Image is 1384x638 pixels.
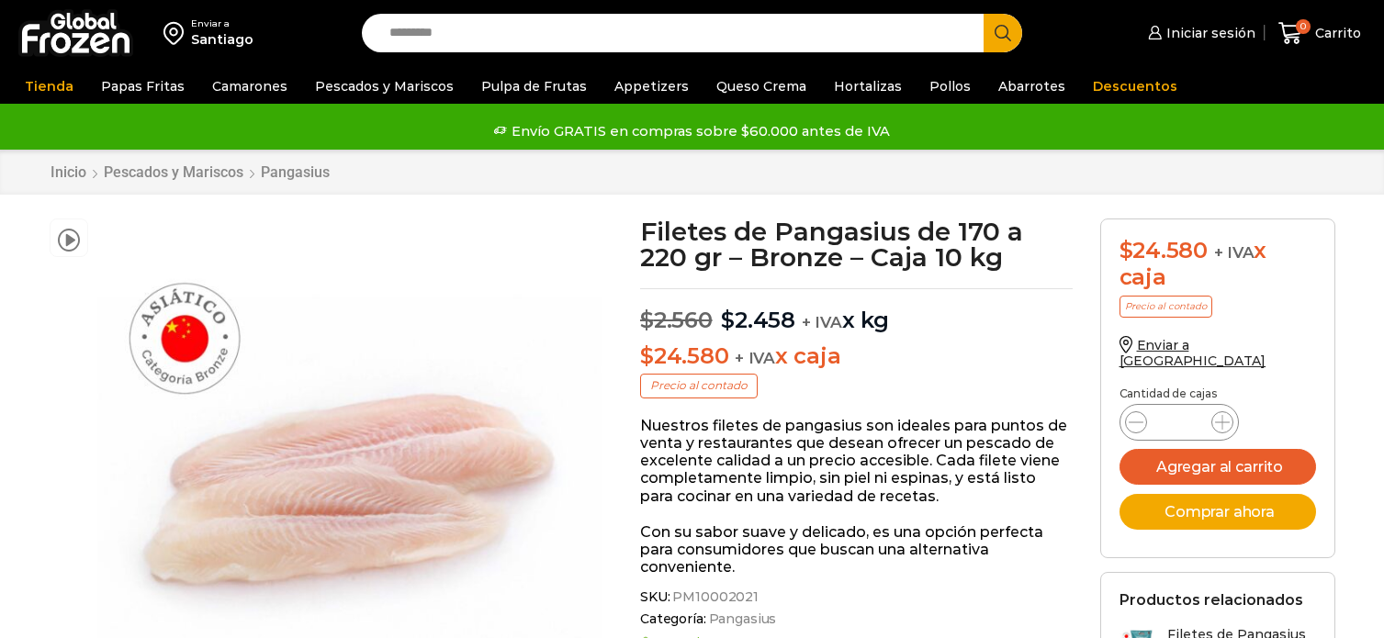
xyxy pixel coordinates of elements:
[707,69,816,104] a: Queso Crema
[721,307,795,333] bdi: 2.458
[1120,296,1212,318] p: Precio al contado
[605,69,698,104] a: Appetizers
[1296,19,1311,34] span: 0
[640,417,1073,505] p: Nuestros filetes de pangasius son ideales para puntos de venta y restaurantes que desean ofrecer ...
[1120,591,1303,609] h2: Productos relacionados
[984,14,1022,52] button: Search button
[92,69,194,104] a: Papas Fritas
[1214,243,1255,262] span: + IVA
[640,589,1073,605] span: SKU:
[640,307,713,333] bdi: 2.560
[1120,387,1316,400] p: Cantidad de cajas
[706,611,777,627] a: Pangasius
[640,288,1073,334] p: x kg
[640,523,1073,576] p: Con su sabor suave y delicado, es una opción perfecta para consumidores que buscan una alternativ...
[920,69,980,104] a: Pollos
[1162,409,1197,435] input: Product quantity
[802,313,842,331] span: + IVA
[1143,15,1255,51] a: Iniciar sesión
[1274,12,1366,55] a: 0 Carrito
[640,611,1073,627] span: Categoría:
[472,69,596,104] a: Pulpa de Frutas
[1120,337,1266,369] a: Enviar a [GEOGRAPHIC_DATA]
[640,307,654,333] span: $
[1162,24,1255,42] span: Iniciar sesión
[191,17,253,30] div: Enviar a
[640,342,728,369] bdi: 24.580
[1120,449,1316,485] button: Agregar al carrito
[640,343,1073,370] p: x caja
[1084,69,1187,104] a: Descuentos
[735,349,775,367] span: + IVA
[989,69,1075,104] a: Abarrotes
[640,374,758,397] p: Precio al contado
[16,69,83,104] a: Tienda
[163,17,191,49] img: address-field-icon.svg
[1120,238,1316,291] div: x caja
[1120,237,1208,263] bdi: 24.580
[50,163,331,181] nav: Breadcrumb
[640,342,654,369] span: $
[1120,494,1316,530] button: Comprar ahora
[669,589,759,605] span: PM10002021
[721,307,735,333] span: $
[203,69,297,104] a: Camarones
[1120,237,1133,263] span: $
[191,30,253,49] div: Santiago
[640,218,1073,270] h1: Filetes de Pangasius de 170 a 220 gr – Bronze – Caja 10 kg
[50,163,87,181] a: Inicio
[260,163,331,181] a: Pangasius
[103,163,244,181] a: Pescados y Mariscos
[1311,24,1361,42] span: Carrito
[825,69,911,104] a: Hortalizas
[306,69,463,104] a: Pescados y Mariscos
